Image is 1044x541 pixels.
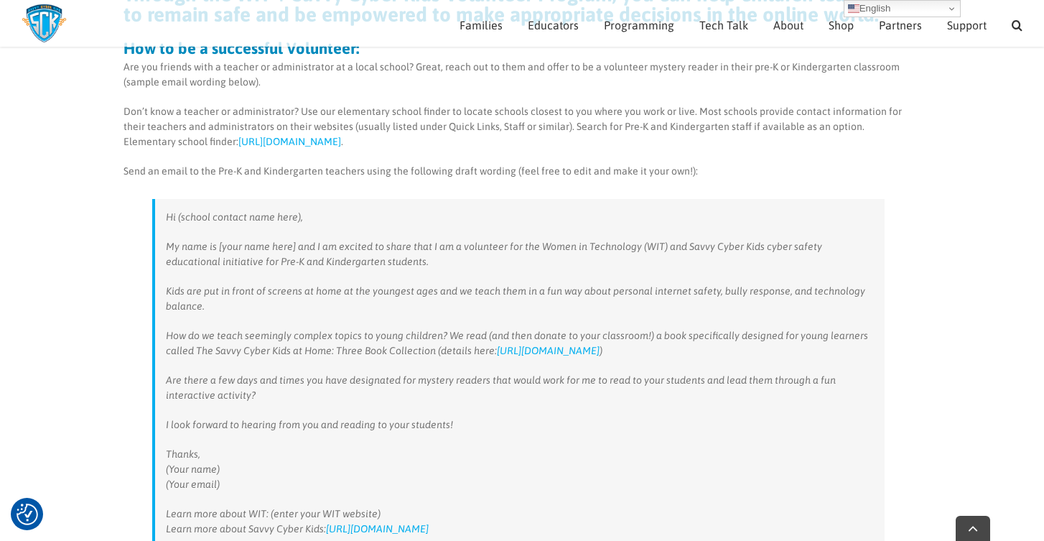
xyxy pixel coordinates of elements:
a: [URL][DOMAIN_NAME] [326,523,429,535]
p: Thanks, (Your name) (Your email) [166,447,874,492]
p: Don’t know a teacher or administrator? Use our elementary school finder to locate schools closest... [123,104,913,149]
a: [URL][DOMAIN_NAME] [238,136,341,147]
span: Programming [604,19,674,31]
img: en [848,3,859,14]
img: Savvy Cyber Kids Logo [22,4,67,43]
span: Educators [528,19,579,31]
p: Kids are put in front of screens at home at the youngest ages and we teach them in a fun way abou... [166,284,874,314]
p: Hi (school contact name here), [166,210,874,225]
span: Tech Talk [699,19,748,31]
span: Families [460,19,503,31]
p: Send an email to the Pre-K and Kindergarten teachers using the following draft wording (feel free... [123,164,913,179]
a: [URL][DOMAIN_NAME] [497,345,600,356]
p: My name is [your name here] and I am excited to share that I am a volunteer for the Women in Tech... [166,239,874,269]
img: Revisit consent button [17,504,38,525]
span: Partners [879,19,922,31]
strong: How to be a successful Volunteer: [123,39,359,57]
p: I look forward to hearing from you and reading to your students! [166,417,874,433]
span: Are you friends with a teacher or administrator at a local school? Great, reach out to them and o... [123,61,900,88]
p: Are there a few days and times you have designated for mystery readers that would work for me to ... [166,373,874,403]
p: Learn more about WIT: (enter your WIT website) Learn more about Savvy Cyber Kids: [166,507,874,537]
button: Consent Preferences [17,504,38,525]
span: Support [947,19,987,31]
p: How do we teach seemingly complex topics to young children? We read (and then donate to your clas... [166,328,874,359]
span: About [773,19,803,31]
span: Shop [829,19,854,31]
